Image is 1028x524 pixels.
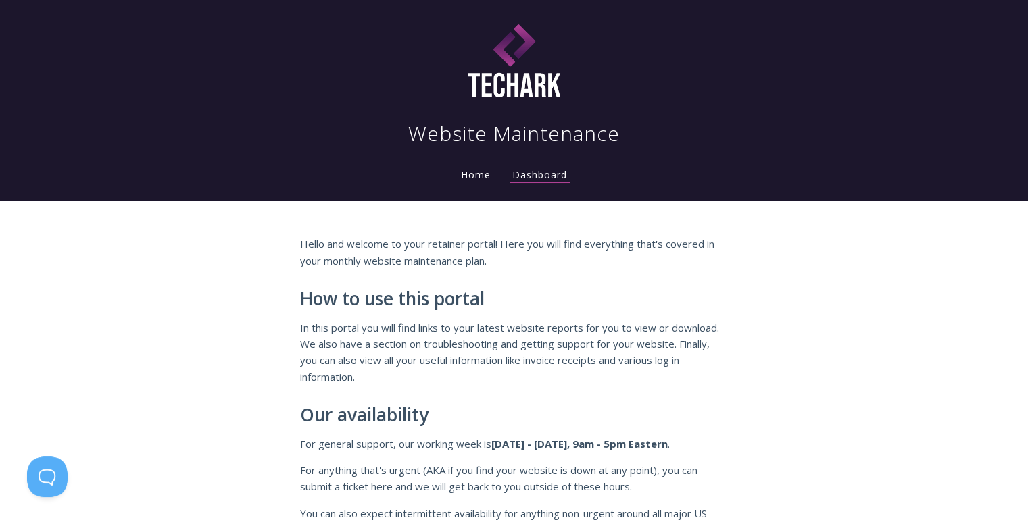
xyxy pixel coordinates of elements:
[300,289,729,309] h2: How to use this portal
[300,236,729,269] p: Hello and welcome to your retainer portal! Here you will find everything that's covered in your m...
[408,120,620,147] h1: Website Maintenance
[27,456,68,497] iframe: Toggle Customer Support
[458,168,493,181] a: Home
[510,168,570,183] a: Dashboard
[300,436,729,452] p: For general support, our working week is .
[300,405,729,425] h2: Our availability
[300,319,729,386] p: In this portal you will find links to your latest website reports for you to view or download. We...
[300,462,729,495] p: For anything that's urgent (AKA if you find your website is down at any point), you can submit a ...
[491,437,668,450] strong: [DATE] - [DATE], 9am - 5pm Eastern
